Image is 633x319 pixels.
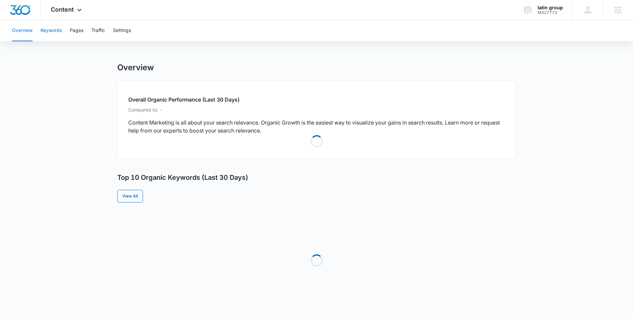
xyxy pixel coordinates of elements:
[538,10,563,15] div: account id
[117,63,154,73] h1: Overview
[41,20,62,41] button: Keywords
[113,20,131,41] button: Settings
[18,39,23,44] img: tab_domain_overview_orange.svg
[128,96,505,104] h2: Overall Organic Performance (Last 30 Days)
[117,190,143,202] a: View All
[51,6,74,13] span: Content
[11,11,16,16] img: logo_orange.svg
[12,20,33,41] button: Overview
[11,17,16,23] img: website_grey.svg
[128,106,505,113] p: Compared to: -
[91,20,105,41] button: Traffic
[25,39,59,44] div: Domain Overview
[73,39,112,44] div: Keywords by Traffic
[17,17,73,23] div: Domain: [DOMAIN_NAME]
[117,173,248,182] h3: Top 10 Organic Keywords (Last 30 Days)
[66,39,71,44] img: tab_keywords_by_traffic_grey.svg
[19,11,33,16] div: v 4.0.25
[128,119,505,135] p: Content Marketing is all about your search relevance. Organic Growth is the easiest way to visual...
[70,20,83,41] button: Pages
[538,5,563,10] div: account name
